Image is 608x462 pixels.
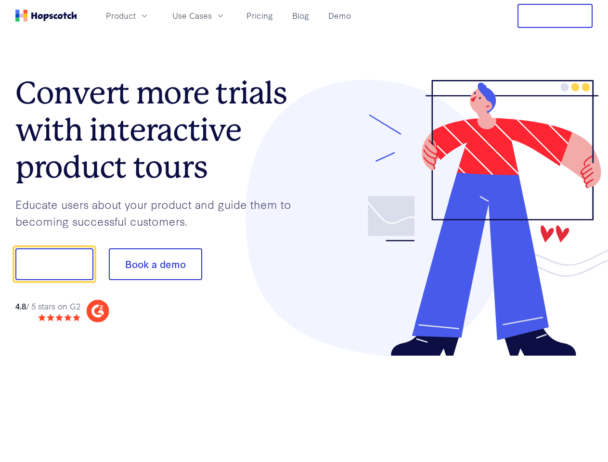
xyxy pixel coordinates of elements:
strong: 4.8 [15,300,26,311]
p: Educate users about your product and guide them to becoming successful customers. [15,196,304,229]
span: Use Cases [172,10,212,22]
a: Demo [324,8,355,24]
button: Use Cases [167,8,231,24]
button: Product [100,8,155,24]
h1: Convert more trials with interactive product tours [15,75,304,185]
a: Pricing [243,8,277,24]
div: / 5 stars on G2 [15,300,80,312]
span: Product [106,10,136,22]
button: Book a demo [109,248,202,280]
button: Show me! [15,248,93,280]
a: Blog [288,8,313,24]
a: Home [15,10,77,22]
button: Free Trial [517,4,593,28]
